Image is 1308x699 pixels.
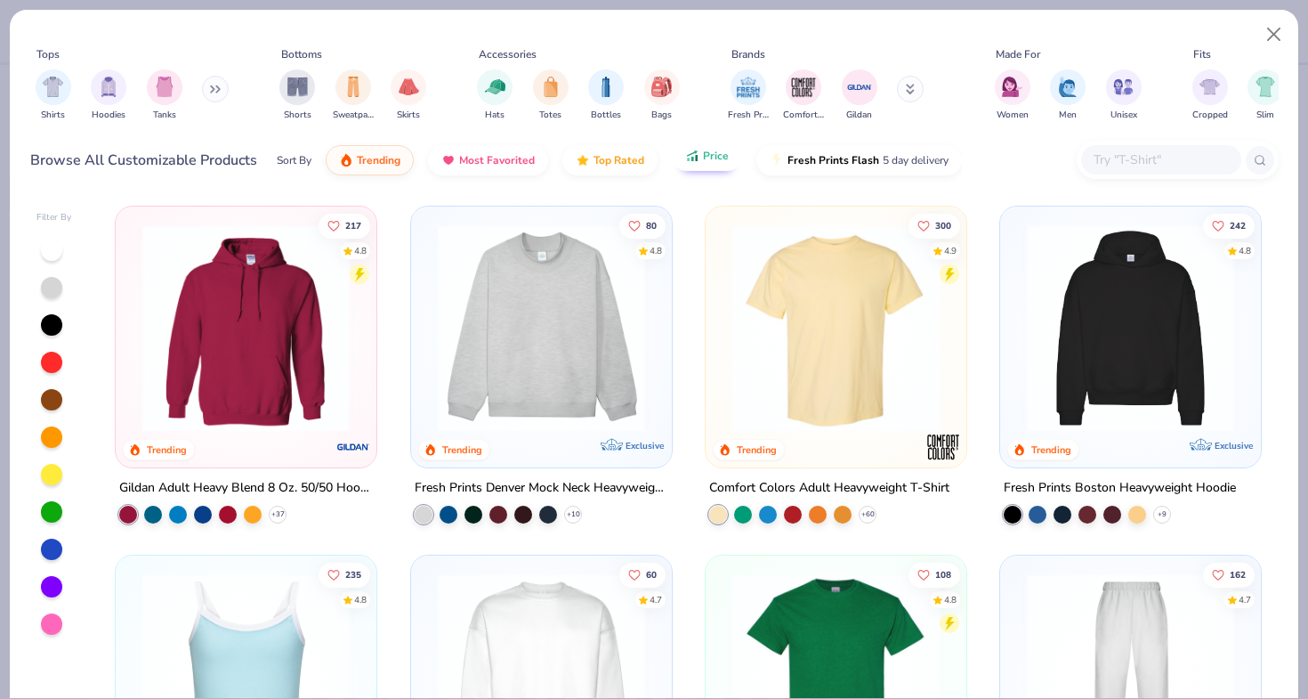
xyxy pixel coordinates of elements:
button: Like [618,213,665,238]
div: filter for Sweatpants [333,69,374,122]
img: Comfort Colors Image [790,74,817,101]
button: Most Favorited [428,145,548,175]
div: filter for Bags [644,69,680,122]
span: Bags [651,109,672,122]
img: Skirts Image [399,77,419,97]
img: Hats Image [485,77,505,97]
img: Cropped Image [1199,77,1220,97]
div: Fresh Prints Boston Heavyweight Hoodie [1004,477,1236,500]
div: 4.7 [1239,594,1251,607]
span: 242 [1230,221,1246,230]
img: Women Image [1002,77,1022,97]
span: Sweatpants [333,109,374,122]
img: 029b8af0-80e6-406f-9fdc-fdf898547912 [723,224,949,432]
button: filter button [728,69,769,122]
div: 4.7 [649,594,661,607]
span: 5 day delivery [883,150,949,171]
div: Browse All Customizable Products [30,150,257,171]
img: Fresh Prints Image [735,74,762,101]
div: 4.8 [1239,244,1251,257]
button: filter button [588,69,624,122]
img: Shorts Image [287,77,308,97]
button: filter button [1192,69,1228,122]
button: Like [1203,563,1255,588]
div: Accessories [479,46,537,62]
div: Brands [731,46,765,62]
div: Filter By [36,211,72,224]
span: Men [1059,109,1077,122]
span: Cropped [1192,109,1228,122]
img: Totes Image [541,77,561,97]
span: Fresh Prints Flash [787,153,879,167]
img: TopRated.gif [576,153,590,167]
div: 4.8 [944,594,957,607]
div: filter for Shirts [36,69,71,122]
div: filter for Cropped [1192,69,1228,122]
span: Trending [357,153,400,167]
div: filter for Totes [533,69,569,122]
div: Fits [1193,46,1211,62]
span: 162 [1230,571,1246,580]
img: trending.gif [339,153,353,167]
button: filter button [36,69,71,122]
button: Like [908,563,960,588]
div: filter for Tanks [147,69,182,122]
button: Trending [326,145,414,175]
img: flash.gif [770,153,784,167]
button: Like [1203,213,1255,238]
div: 4.8 [354,594,367,607]
div: filter for Men [1050,69,1086,122]
div: filter for Slim [1247,69,1283,122]
button: Like [319,213,370,238]
img: Tanks Image [155,77,174,97]
div: filter for Shorts [279,69,315,122]
img: 91acfc32-fd48-4d6b-bdad-a4c1a30ac3fc [1018,224,1243,432]
button: Fresh Prints Flash5 day delivery [756,145,962,175]
img: Shirts Image [43,77,63,97]
div: Tops [36,46,60,62]
button: Like [319,563,370,588]
span: + 9 [1158,509,1167,520]
div: 4.8 [354,244,367,257]
div: filter for Fresh Prints [728,69,769,122]
span: Comfort Colors [783,109,824,122]
button: filter button [995,69,1030,122]
span: 235 [345,571,361,580]
span: Hoodies [92,109,125,122]
div: filter for Gildan [842,69,877,122]
span: Tanks [153,109,176,122]
button: filter button [1050,69,1086,122]
button: Close [1257,18,1291,52]
div: filter for Unisex [1106,69,1142,122]
div: filter for Bottles [588,69,624,122]
span: Unisex [1110,109,1137,122]
span: Exclusive [1215,440,1253,451]
img: Gildan logo [336,429,372,465]
button: Top Rated [562,145,658,175]
span: 217 [345,221,361,230]
span: 60 [645,571,656,580]
button: filter button [91,69,126,122]
div: Gildan Adult Heavy Blend 8 Oz. 50/50 Hooded Sweatshirt [119,477,373,500]
img: Gildan Image [846,74,873,101]
span: Exclusive [626,440,664,451]
div: Sort By [277,152,311,168]
span: Women [997,109,1029,122]
div: filter for Hoodies [91,69,126,122]
div: filter for Skirts [391,69,426,122]
span: Top Rated [593,153,644,167]
span: Bottles [591,109,621,122]
img: Men Image [1058,77,1078,97]
div: filter for Women [995,69,1030,122]
input: Try "T-Shirt" [1092,150,1229,170]
span: Fresh Prints [728,109,769,122]
span: Price [703,149,729,163]
span: Shirts [41,109,65,122]
div: 4.8 [649,244,661,257]
img: Bottles Image [596,77,616,97]
img: Comfort Colors logo [925,429,961,465]
span: 300 [935,221,951,230]
span: Hats [485,109,505,122]
span: Gildan [846,109,872,122]
span: + 60 [860,509,874,520]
